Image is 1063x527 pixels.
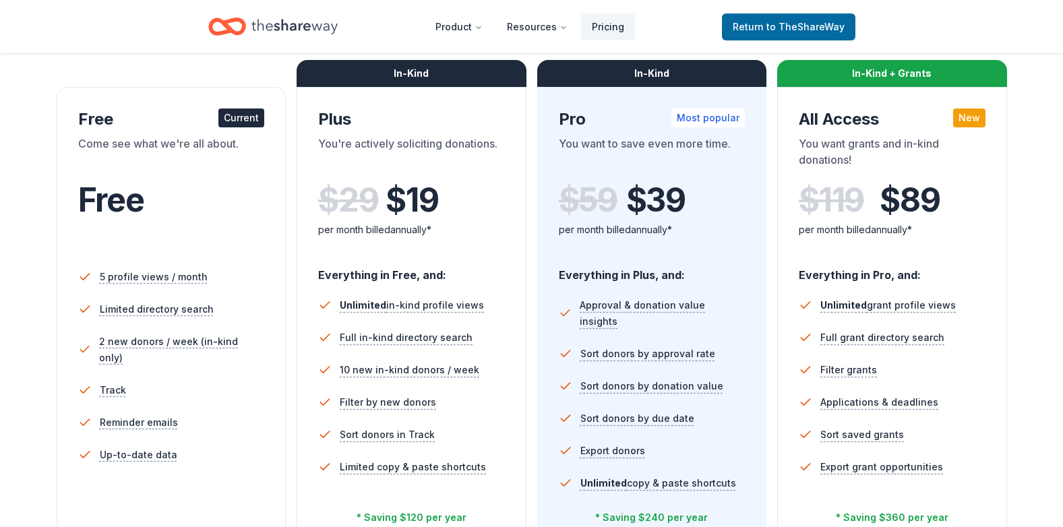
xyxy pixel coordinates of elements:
a: Home [208,11,338,42]
span: Return [733,19,845,35]
span: Sort donors by approval rate [580,346,715,362]
span: 10 new in-kind donors / week [340,362,479,378]
div: Everything in Plus, and: [559,255,746,284]
span: Unlimited [340,299,386,311]
span: Sort donors by due date [580,410,694,427]
a: Returnto TheShareWay [722,13,855,40]
div: Plus [318,108,505,130]
span: in-kind profile views [340,299,484,311]
span: Full grant directory search [820,330,944,346]
div: per month billed annually* [559,222,746,238]
span: Reminder emails [100,414,178,431]
span: to TheShareWay [766,21,845,32]
span: Unlimited [580,477,627,489]
div: You want grants and in-kind donations! [799,135,985,173]
div: Pro [559,108,746,130]
div: In-Kind [297,60,526,87]
div: Free [78,108,265,130]
span: Free [78,180,144,220]
div: per month billed annually* [318,222,505,238]
span: 2 new donors / week (in-kind only) [99,334,264,366]
span: $ 39 [626,181,686,219]
span: Export grant opportunities [820,459,943,475]
div: * Saving $360 per year [836,509,948,526]
button: Resources [496,13,578,40]
div: In-Kind [537,60,767,87]
span: copy & paste shortcuts [580,477,736,489]
span: Sort saved grants [820,427,904,443]
div: You want to save even more time. [559,135,746,173]
button: Product [425,13,493,40]
div: Everything in Pro, and: [799,255,985,284]
div: * Saving $240 per year [595,509,708,526]
span: Track [100,382,126,398]
span: $ 19 [386,181,438,219]
span: Export donors [580,443,645,459]
span: Up-to-date data [100,447,177,463]
a: Pricing [581,13,635,40]
div: New [953,108,985,127]
div: Current [218,108,264,127]
div: Everything in Free, and: [318,255,505,284]
span: Full in-kind directory search [340,330,473,346]
div: All Access [799,108,985,130]
span: $ 89 [880,181,940,219]
nav: Main [425,11,635,42]
div: You're actively soliciting donations. [318,135,505,173]
span: Filter grants [820,362,877,378]
span: Unlimited [820,299,867,311]
span: Limited copy & paste shortcuts [340,459,486,475]
div: Most popular [671,108,745,127]
span: Limited directory search [100,301,214,317]
span: grant profile views [820,299,956,311]
span: 5 profile views / month [100,269,208,285]
span: Sort donors by donation value [580,378,723,394]
span: Applications & deadlines [820,394,938,410]
div: per month billed annually* [799,222,985,238]
div: In-Kind + Grants [777,60,1007,87]
span: Sort donors in Track [340,427,435,443]
div: Come see what we're all about. [78,135,265,173]
div: * Saving $120 per year [357,509,466,526]
span: Approval & donation value insights [580,297,745,330]
span: Filter by new donors [340,394,436,410]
